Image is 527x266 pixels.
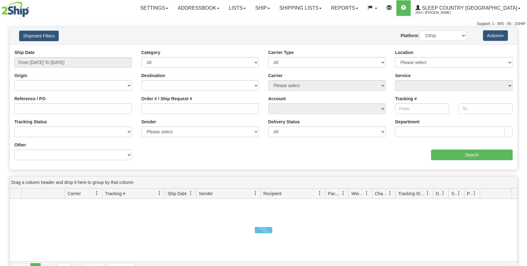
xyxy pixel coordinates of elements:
[400,32,418,39] label: Platform
[268,96,286,102] label: Account
[395,49,413,56] label: Location
[185,188,196,199] a: Ship Date filter column settings
[135,0,173,16] a: Settings
[467,190,472,197] span: Pickup Status
[398,190,425,197] span: Tracking Status
[451,190,457,197] span: Shipment Issues
[92,188,102,199] a: Carrier filter column settings
[14,119,47,125] label: Tracking Status
[454,188,464,199] a: Shipment Issues filter column settings
[395,96,417,102] label: Tracking #
[224,0,250,16] a: Lists
[173,0,224,16] a: Addressbook
[395,103,449,114] input: From
[141,119,156,125] label: Sender
[14,49,35,56] label: Ship Date
[314,188,325,199] a: Recipient filter column settings
[395,72,411,79] label: Service
[68,190,81,197] span: Carrier
[513,101,526,165] iframe: chat widget
[361,188,372,199] a: Weight filter column settings
[141,96,192,102] label: Order # / Ship Request #
[375,190,388,197] span: Charge
[422,188,433,199] a: Tracking Status filter column settings
[10,176,517,189] div: grid grouping header
[328,190,341,197] span: Packages
[351,190,364,197] span: Weight
[105,190,125,197] span: Tracking #
[19,31,59,41] button: Shipment Filters
[14,72,27,79] label: Origin
[420,5,517,11] span: Sleep Country [GEOGRAPHIC_DATA]
[14,142,26,148] label: Other
[14,96,46,102] label: Reference / PO
[459,103,513,114] input: To
[395,119,419,125] label: Department
[469,188,480,199] a: Pickup Status filter column settings
[436,190,441,197] span: Delivery Status
[2,2,29,17] img: logo2044.jpg
[415,10,462,16] span: 2044 / [PERSON_NAME]
[268,119,300,125] label: Delivery Status
[199,190,213,197] span: Sender
[263,190,282,197] span: Recipient
[268,72,283,79] label: Carrier
[431,150,513,160] input: Search
[338,188,349,199] a: Packages filter column settings
[438,188,449,199] a: Delivery Status filter column settings
[411,0,525,16] a: Sleep Country [GEOGRAPHIC_DATA] 2044 / [PERSON_NAME]
[385,188,395,199] a: Charge filter column settings
[275,0,326,16] a: Shipping lists
[268,49,294,56] label: Carrier Type
[326,0,363,16] a: Reports
[250,0,274,16] a: Ship
[250,188,261,199] a: Sender filter column settings
[483,30,508,41] button: Actions
[141,72,165,79] label: Destination
[168,190,187,197] span: Ship Date
[141,49,160,56] label: Category
[154,188,165,199] a: Tracking # filter column settings
[2,21,525,27] div: Support: 1 - 855 - 55 - 2SHIP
